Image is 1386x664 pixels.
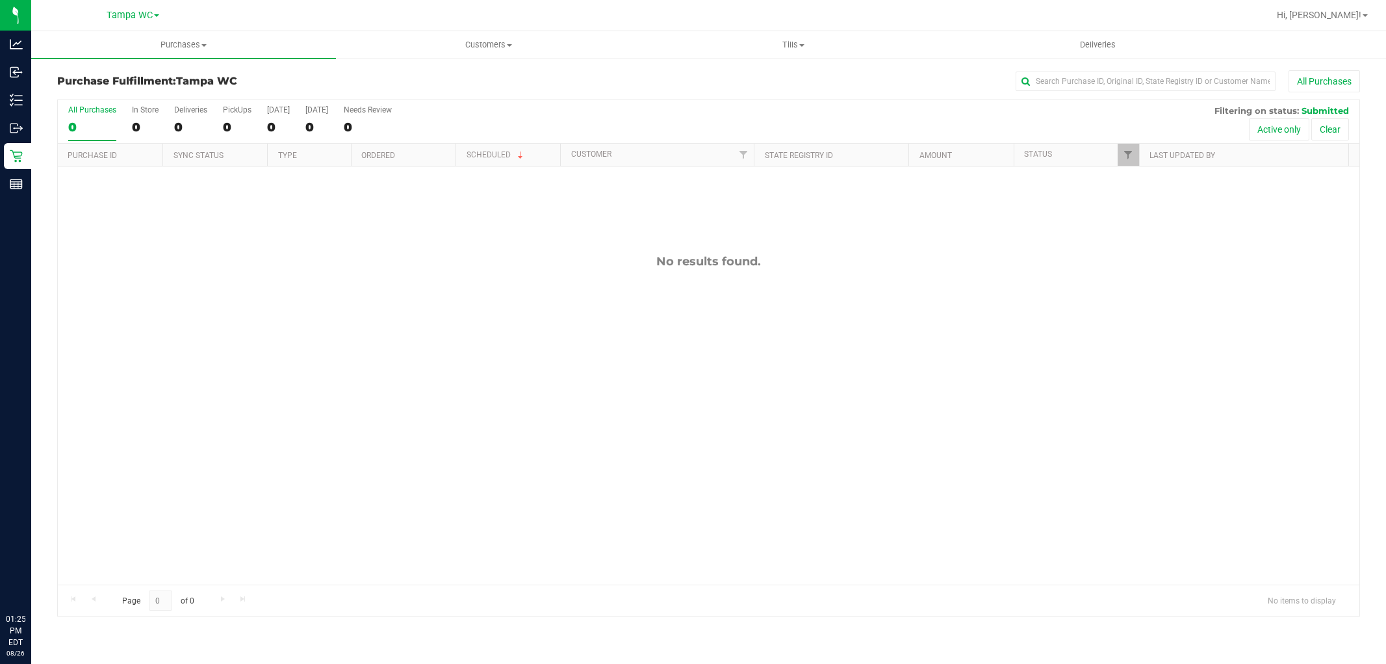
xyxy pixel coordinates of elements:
p: 08/26 [6,648,25,658]
inline-svg: Reports [10,178,23,191]
div: 0 [305,120,328,135]
a: Last Updated By [1149,151,1215,160]
div: [DATE] [267,105,290,114]
div: PickUps [223,105,251,114]
div: In Store [132,105,159,114]
div: 0 [344,120,392,135]
a: Filter [1118,144,1139,166]
span: Tampa WC [176,75,237,87]
span: Purchases [31,39,336,51]
inline-svg: Inventory [10,94,23,107]
a: Tills [641,31,945,59]
input: Search Purchase ID, Original ID, State Registry ID or Customer Name... [1016,72,1276,91]
inline-svg: Analytics [10,38,23,51]
a: Sync Status [173,151,224,160]
a: Ordered [361,151,395,160]
div: All Purchases [68,105,116,114]
div: 0 [267,120,290,135]
a: Status [1024,150,1052,159]
div: 0 [132,120,159,135]
inline-svg: Retail [10,150,23,163]
span: No items to display [1257,591,1346,610]
h3: Purchase Fulfillment: [57,75,491,87]
a: Amount [919,151,952,160]
a: Scheduled [467,150,526,159]
button: All Purchases [1289,70,1360,92]
div: Needs Review [344,105,392,114]
div: 0 [174,120,207,135]
inline-svg: Inbound [10,66,23,79]
span: Page of 0 [111,591,205,611]
span: Hi, [PERSON_NAME]! [1277,10,1361,20]
p: 01:25 PM EDT [6,613,25,648]
a: Customer [571,150,611,159]
a: Filter [732,144,754,166]
span: Tills [641,39,945,51]
span: Customers [337,39,640,51]
a: State Registry ID [765,151,833,160]
iframe: Resource center [13,560,52,599]
div: Deliveries [174,105,207,114]
a: Purchase ID [68,151,117,160]
div: 0 [68,120,116,135]
div: [DATE] [305,105,328,114]
span: Deliveries [1062,39,1133,51]
a: Deliveries [945,31,1250,59]
inline-svg: Outbound [10,122,23,135]
a: Type [278,151,297,160]
button: Active only [1249,118,1309,140]
div: No results found. [58,254,1359,269]
a: Customers [336,31,641,59]
div: 0 [223,120,251,135]
span: Submitted [1302,105,1349,116]
span: Filtering on status: [1214,105,1299,116]
span: Tampa WC [107,10,153,21]
button: Clear [1311,118,1349,140]
a: Purchases [31,31,336,59]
